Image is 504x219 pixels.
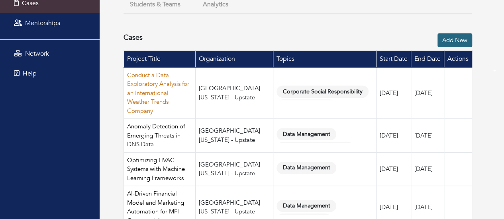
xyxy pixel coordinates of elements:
span: Research & Development [277,142,354,154]
td: [GEOGRAPHIC_DATA][US_STATE] - Upstate [196,67,273,119]
h4: Cases [124,33,143,42]
a: Mentorships [2,15,98,31]
td: [DATE] [376,67,411,119]
th: Actions [444,50,472,67]
span: Network [25,49,49,58]
span: Mentorships [25,19,60,27]
td: [DATE] [376,119,411,153]
a: Add New [437,33,472,47]
span: Data Management [277,99,336,112]
td: [GEOGRAPHIC_DATA][US_STATE] - Upstate [196,119,273,153]
th: Project Title [124,50,196,67]
td: [DATE] [411,152,444,186]
span: Data Management [277,162,336,174]
td: [DATE] [376,152,411,186]
span: Data Management [277,128,336,140]
a: Network [2,46,98,62]
span: Help [23,69,37,78]
span: Data Management [277,200,336,212]
th: Start Date [376,50,411,67]
td: [DATE] [411,67,444,119]
a: Anomaly Detection of Emerging Threats in DNS Data [127,122,185,148]
span: Corporate Social Responsibility [277,85,369,98]
th: Organization [196,50,273,67]
th: End Date [411,50,444,67]
td: [GEOGRAPHIC_DATA][US_STATE] - Upstate [196,152,273,186]
th: Topics [273,50,377,67]
a: Help [2,66,98,81]
td: [DATE] [411,119,444,153]
a: Optimizing HVAC Systems with Machine Learning Frameworks [127,156,185,182]
a: Conduct a Data Exploratory Analysis for an International Weather Trends Company [127,71,189,115]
